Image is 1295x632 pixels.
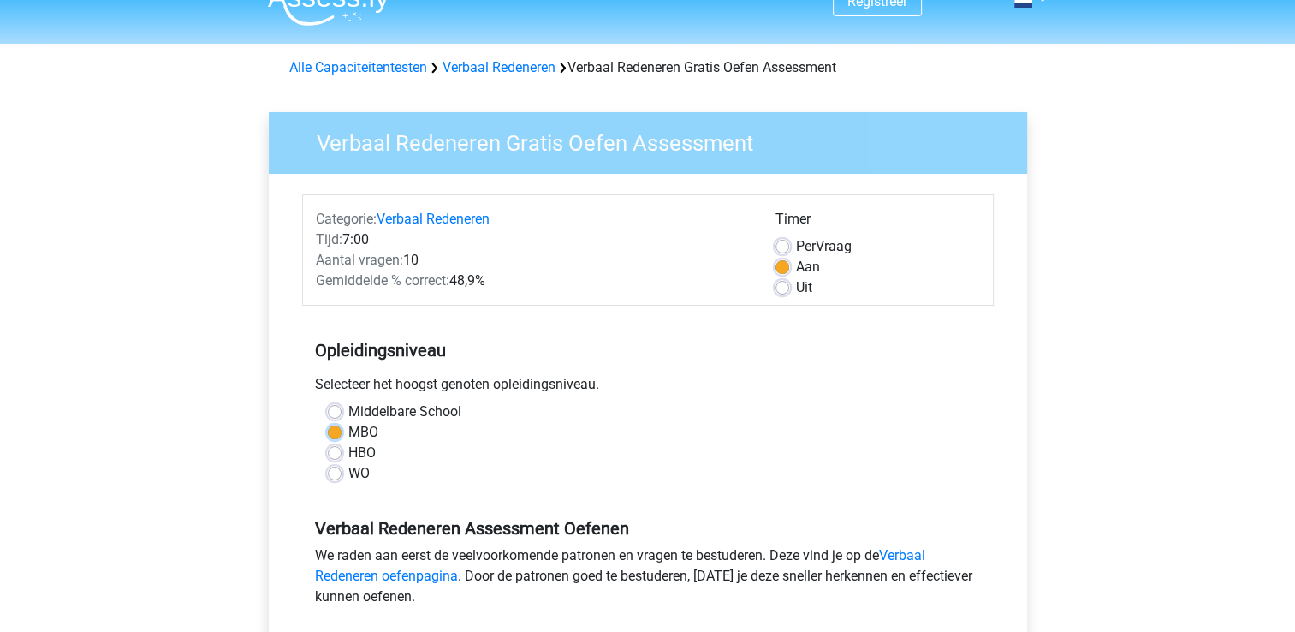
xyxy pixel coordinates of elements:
a: Alle Capaciteitentesten [289,59,427,75]
a: Verbaal Redeneren [377,211,490,227]
div: Timer [775,209,980,236]
span: Aantal vragen: [316,252,403,268]
label: Middelbare School [348,402,461,422]
span: Per [796,238,816,254]
div: Selecteer het hoogst genoten opleidingsniveau. [302,374,994,402]
div: 7:00 [303,230,763,250]
span: Gemiddelde % correct: [316,272,449,289]
h5: Verbaal Redeneren Assessment Oefenen [315,518,981,539]
label: WO [348,463,370,484]
div: 10 [303,250,763,271]
label: MBO [348,422,378,443]
label: Aan [796,257,820,277]
label: Vraag [796,236,852,257]
span: Tijd: [316,231,342,247]
h3: Verbaal Redeneren Gratis Oefen Assessment [296,123,1014,157]
div: 48,9% [303,271,763,291]
label: HBO [348,443,376,463]
label: Uit [796,277,812,298]
span: Categorie: [316,211,377,227]
div: Verbaal Redeneren Gratis Oefen Assessment [282,57,1013,78]
h5: Opleidingsniveau [315,333,981,367]
a: Verbaal Redeneren [443,59,555,75]
div: We raden aan eerst de veelvoorkomende patronen en vragen te bestuderen. Deze vind je op de . Door... [302,546,994,614]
